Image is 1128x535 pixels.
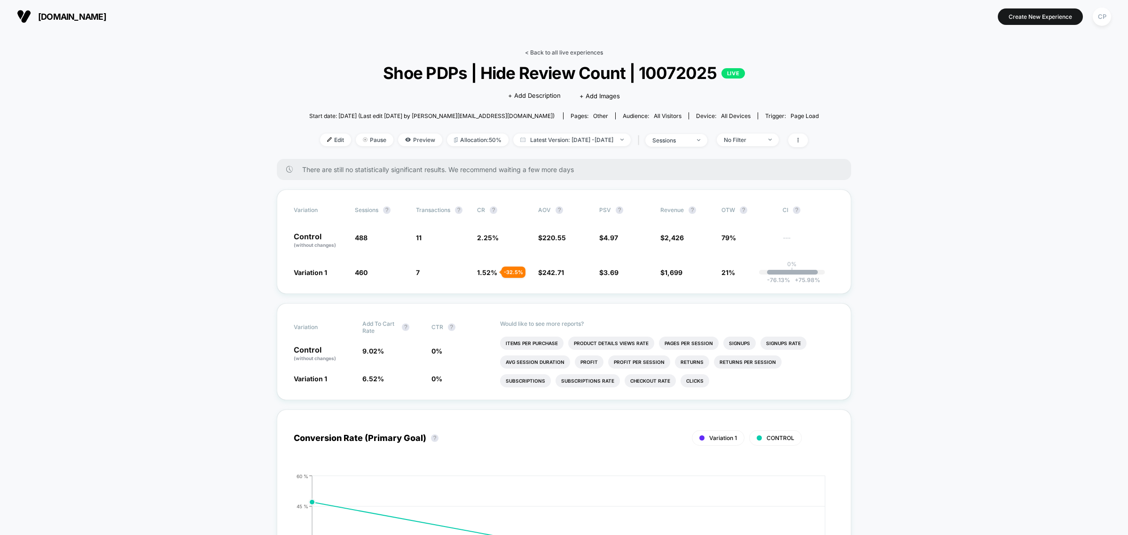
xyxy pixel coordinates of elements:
[1090,7,1114,26] button: CP
[17,9,31,24] img: Visually logo
[38,12,106,22] span: [DOMAIN_NAME]
[793,206,800,214] button: ?
[455,206,462,214] button: ?
[520,137,525,142] img: calendar
[542,268,564,276] span: 242.71
[783,235,834,249] span: ---
[665,268,682,276] span: 1,699
[416,234,422,242] span: 11
[783,206,834,214] span: CI
[571,112,608,119] div: Pages:
[538,206,551,213] span: AOV
[603,234,618,242] span: 4.97
[302,165,832,173] span: There are still no statistically significant results. We recommend waiting a few more days
[603,268,619,276] span: 3.69
[294,242,336,248] span: (without changes)
[659,337,719,350] li: Pages Per Session
[447,134,509,146] span: Allocation: 50%
[362,320,397,334] span: Add To Cart Rate
[721,68,745,79] p: LIVE
[787,260,797,267] p: 0%
[767,434,794,441] span: CONTROL
[623,112,681,119] div: Audience:
[448,323,455,331] button: ?
[765,112,819,119] div: Trigger:
[513,134,631,146] span: Latest Version: [DATE] - [DATE]
[721,112,751,119] span: all devices
[556,206,563,214] button: ?
[525,49,603,56] a: < Back to all live experiences
[477,268,497,276] span: 1.52 %
[660,206,684,213] span: Revenue
[660,234,684,242] span: $
[724,136,761,143] div: No Filter
[709,434,737,441] span: Variation 1
[500,374,551,387] li: Subscriptions
[294,268,327,276] span: Variation 1
[568,337,654,350] li: Product Details Views Rate
[760,337,807,350] li: Signups Rate
[294,320,345,334] span: Variation
[740,206,747,214] button: ?
[599,234,618,242] span: $
[431,347,442,355] span: 0 %
[593,112,608,119] span: other
[335,63,793,83] span: Shoe PDPs | Hide Review Count | 10072025
[675,355,709,369] li: Returns
[454,137,458,142] img: rebalance
[654,112,681,119] span: All Visitors
[652,137,690,144] div: sessions
[477,206,485,213] span: CR
[660,268,682,276] span: $
[431,434,439,442] button: ?
[500,337,564,350] li: Items Per Purchase
[790,276,820,283] span: 75.98 %
[501,267,525,278] div: - 32.5 %
[791,112,819,119] span: Page Load
[714,355,782,369] li: Returns Per Session
[398,134,442,146] span: Preview
[599,268,619,276] span: $
[355,234,368,242] span: 488
[320,134,351,146] span: Edit
[721,206,773,214] span: OTW
[635,134,645,147] span: |
[508,91,561,101] span: + Add Description
[431,375,442,383] span: 0 %
[538,268,564,276] span: $
[791,267,793,275] p: |
[500,320,834,327] p: Would like to see more reports?
[416,268,420,276] span: 7
[681,374,709,387] li: Clicks
[383,206,391,214] button: ?
[616,206,623,214] button: ?
[580,92,620,100] span: + Add Images
[697,139,700,141] img: end
[294,346,353,362] p: Control
[402,323,409,331] button: ?
[297,473,308,479] tspan: 60 %
[721,268,735,276] span: 21%
[500,355,570,369] li: Avg Session Duration
[362,347,384,355] span: 9.02 %
[294,355,336,361] span: (without changes)
[625,374,676,387] li: Checkout Rate
[294,375,327,383] span: Variation 1
[608,355,670,369] li: Profit Per Session
[363,137,368,142] img: end
[599,206,611,213] span: PSV
[620,139,624,141] img: end
[355,206,378,213] span: Sessions
[294,206,345,214] span: Variation
[355,268,368,276] span: 460
[795,276,799,283] span: +
[767,276,790,283] span: -76.13 %
[721,234,736,242] span: 79%
[723,337,756,350] li: Signups
[768,139,772,141] img: end
[309,112,555,119] span: Start date: [DATE] (Last edit [DATE] by [PERSON_NAME][EMAIL_ADDRESS][DOMAIN_NAME])
[538,234,566,242] span: $
[416,206,450,213] span: Transactions
[477,234,499,242] span: 2.25 %
[689,112,758,119] span: Device:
